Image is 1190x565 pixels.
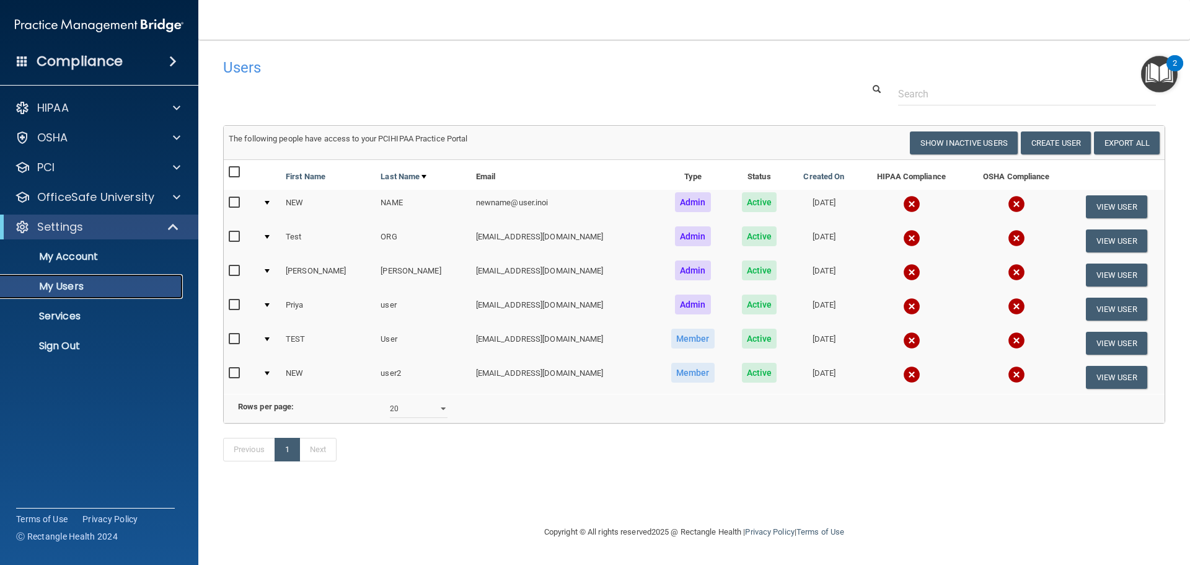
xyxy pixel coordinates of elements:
[223,60,765,76] h4: Users
[37,160,55,175] p: PCI
[376,326,470,360] td: User
[903,229,920,247] img: cross.ca9f0e7f.svg
[790,190,858,224] td: [DATE]
[82,513,138,525] a: Privacy Policy
[858,160,964,190] th: HIPAA Compliance
[381,169,426,184] a: Last Name
[657,160,729,190] th: Type
[275,438,300,461] a: 1
[790,224,858,258] td: [DATE]
[1008,298,1025,315] img: cross.ca9f0e7f.svg
[15,160,180,175] a: PCI
[1086,264,1147,287] button: View User
[471,258,657,292] td: [EMAIL_ADDRESS][DOMAIN_NAME]
[1008,195,1025,213] img: cross.ca9f0e7f.svg
[468,512,920,552] div: Copyright © All rights reserved 2025 @ Rectangle Health | |
[796,527,844,536] a: Terms of Use
[299,438,337,461] a: Next
[37,130,68,145] p: OSHA
[37,53,123,70] h4: Compliance
[671,329,715,349] span: Member
[742,192,777,212] span: Active
[745,527,794,536] a: Privacy Policy
[281,360,376,394] td: NEW
[742,260,777,280] span: Active
[1008,229,1025,247] img: cross.ca9f0e7f.svg
[281,258,376,292] td: [PERSON_NAME]
[37,220,83,234] p: Settings
[1008,332,1025,349] img: cross.ca9f0e7f.svg
[903,298,920,315] img: cross.ca9f0e7f.svg
[903,366,920,383] img: cross.ca9f0e7f.svg
[1086,195,1147,218] button: View User
[675,226,711,246] span: Admin
[15,13,183,38] img: PMB logo
[376,292,470,326] td: user
[376,224,470,258] td: ORG
[229,134,468,143] span: The following people have access to your PCIHIPAA Practice Portal
[1008,264,1025,281] img: cross.ca9f0e7f.svg
[803,169,844,184] a: Created On
[8,310,177,323] p: Services
[742,329,777,349] span: Active
[16,530,118,543] span: Ⓒ Rectangle Health 2024
[471,292,657,326] td: [EMAIL_ADDRESS][DOMAIN_NAME]
[471,160,657,190] th: Email
[729,160,790,190] th: Status
[281,326,376,360] td: TEST
[15,130,180,145] a: OSHA
[790,360,858,394] td: [DATE]
[281,292,376,326] td: Priya
[742,295,777,314] span: Active
[964,160,1068,190] th: OSHA Compliance
[742,226,777,246] span: Active
[16,513,68,525] a: Terms of Use
[1086,298,1147,321] button: View User
[376,360,470,394] td: user2
[8,251,177,263] p: My Account
[675,260,711,280] span: Admin
[223,438,275,461] a: Previous
[898,82,1156,105] input: Search
[742,363,777,383] span: Active
[1094,131,1160,154] a: Export All
[903,332,920,349] img: cross.ca9f0e7f.svg
[1086,229,1147,252] button: View User
[675,295,711,314] span: Admin
[37,190,154,205] p: OfficeSafe University
[8,340,177,352] p: Sign Out
[1086,332,1147,355] button: View User
[15,220,180,234] a: Settings
[15,190,180,205] a: OfficeSafe University
[790,326,858,360] td: [DATE]
[790,292,858,326] td: [DATE]
[1086,366,1147,389] button: View User
[281,224,376,258] td: Test
[671,363,715,383] span: Member
[37,100,69,115] p: HIPAA
[1141,56,1178,92] button: Open Resource Center, 2 new notifications
[376,258,470,292] td: [PERSON_NAME]
[471,360,657,394] td: [EMAIL_ADDRESS][DOMAIN_NAME]
[1021,131,1091,154] button: Create User
[903,195,920,213] img: cross.ca9f0e7f.svg
[903,264,920,281] img: cross.ca9f0e7f.svg
[471,190,657,224] td: newname@user.inoi
[790,258,858,292] td: [DATE]
[238,402,294,411] b: Rows per page:
[281,190,376,224] td: NEW
[286,169,325,184] a: First Name
[8,280,177,293] p: My Users
[15,100,180,115] a: HIPAA
[675,192,711,212] span: Admin
[910,131,1018,154] button: Show Inactive Users
[1008,366,1025,383] img: cross.ca9f0e7f.svg
[471,224,657,258] td: [EMAIL_ADDRESS][DOMAIN_NAME]
[376,190,470,224] td: NAME
[471,326,657,360] td: [EMAIL_ADDRESS][DOMAIN_NAME]
[1173,63,1177,79] div: 2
